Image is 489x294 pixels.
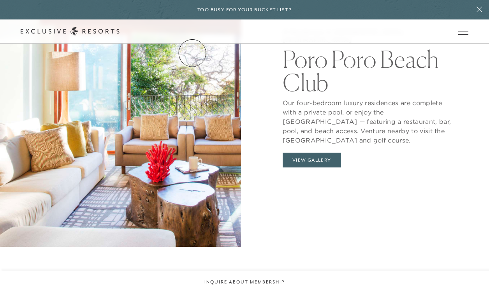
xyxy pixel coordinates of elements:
iframe: Qualified Messenger [453,258,489,294]
p: Our four-bedroom luxury residences are complete with a private pool, or enjoy the [GEOGRAPHIC_DAT... [283,94,455,145]
h2: Poro Poro Beach Club [283,44,455,94]
button: Open navigation [458,29,468,34]
h6: Too busy for your bucket list? [197,6,292,14]
button: View Gallery [283,153,341,167]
